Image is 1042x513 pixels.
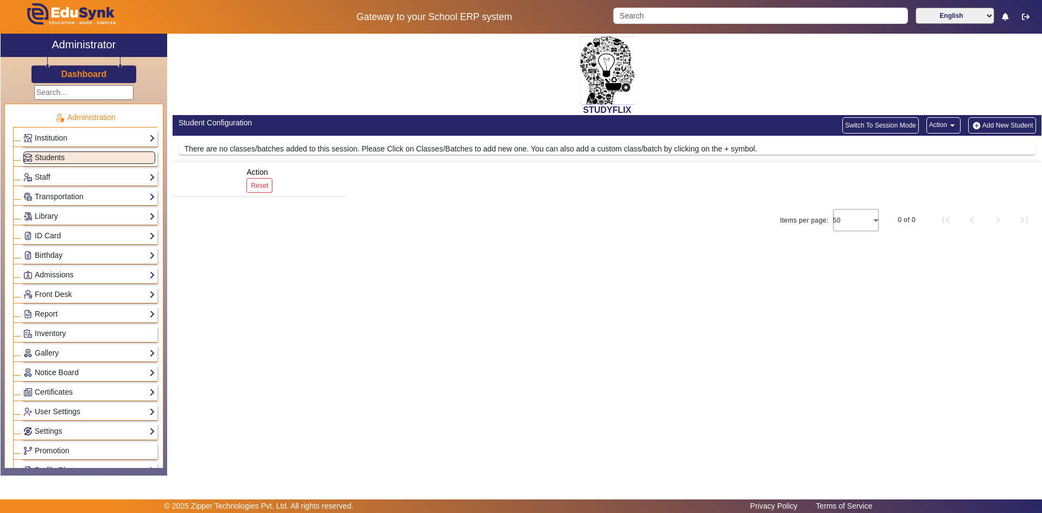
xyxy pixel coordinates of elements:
a: Terms of Service [810,499,878,513]
span: Students [35,153,65,162]
button: Last page [1011,207,1037,233]
h5: Gateway to your School ERP system [266,11,602,23]
a: Administrator [1,34,167,57]
button: Previous page [959,207,985,233]
input: Search [613,8,907,24]
a: Students [23,151,155,164]
span: Inventory [35,329,66,338]
div: 0 of 0 [898,214,916,225]
button: Switch To Session Mode [842,117,919,134]
button: First page [933,207,959,233]
p: © 2025 Zipper Technologies Pvt. Ltd. All rights reserved. [164,501,354,512]
p: Administration [13,112,157,123]
a: Privacy Policy [745,499,803,513]
h3: Dashboard [61,69,107,79]
img: Students.png [24,154,32,162]
div: Action [243,162,276,197]
h2: Administrator [52,38,116,51]
img: 2da83ddf-6089-4dce-a9e2-416746467bdd [580,36,634,105]
input: Search... [34,85,134,100]
img: Inventory.png [24,330,32,338]
mat-icon: arrow_drop_down [947,120,958,131]
div: Items per page: [780,215,828,226]
img: Branchoperations.png [24,447,32,455]
button: Action [926,117,961,134]
button: Add New Student [968,117,1035,134]
a: Dashboard [61,68,107,80]
button: Reset [246,178,272,193]
span: Promotion [35,446,69,455]
img: Administration.png [55,113,65,123]
img: add-new-student.png [971,121,982,130]
button: Next page [985,207,1011,233]
a: Promotion [23,445,155,457]
h2: STUDYFLIX [173,105,1041,115]
div: There are no classes/batches added to this session. Please Click on Classes/Batches to add new on... [179,143,1036,155]
a: Inventory [23,327,155,340]
div: Student Configuration [179,117,601,129]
